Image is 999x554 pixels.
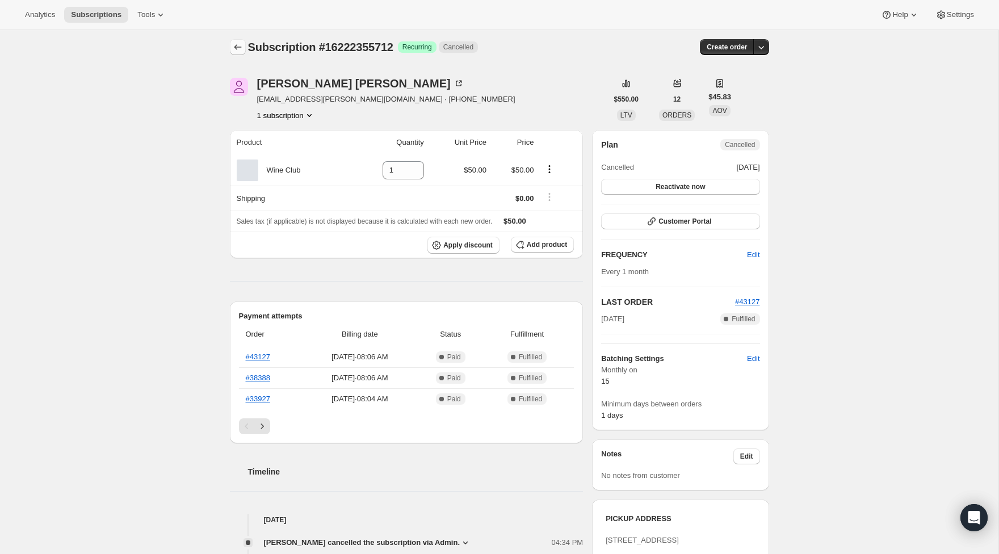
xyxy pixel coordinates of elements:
[519,352,542,362] span: Fulfilled
[658,217,711,226] span: Customer Portal
[246,352,270,361] a: #43127
[487,329,567,340] span: Fulfillment
[656,182,705,191] span: Reactivate now
[511,166,534,174] span: $50.00
[519,373,542,383] span: Fulfilled
[447,352,461,362] span: Paid
[257,110,315,121] button: Product actions
[673,95,681,104] span: 12
[443,43,473,52] span: Cancelled
[230,78,248,96] span: Adam Carlson
[662,111,691,119] span: ORDERS
[725,140,755,149] span: Cancelled
[601,213,759,229] button: Customer Portal
[511,237,574,253] button: Add product
[131,7,173,23] button: Tools
[735,297,759,306] a: #43127
[246,373,270,382] a: #38388
[447,373,461,383] span: Paid
[254,418,270,434] button: Next
[601,296,735,308] h2: LAST ORDER
[601,364,759,376] span: Monthly on
[601,249,747,261] h2: FREQUENCY
[305,329,414,340] span: Billing date
[230,39,246,55] button: Subscriptions
[246,394,270,403] a: #33927
[540,163,559,175] button: Product actions
[258,165,301,176] div: Wine Club
[735,296,759,308] button: #43127
[421,329,480,340] span: Status
[732,314,755,324] span: Fulfilled
[257,78,464,89] div: [PERSON_NAME] [PERSON_NAME]
[747,353,759,364] span: Edit
[607,91,645,107] button: $550.00
[620,111,632,119] span: LTV
[18,7,62,23] button: Analytics
[747,249,759,261] span: Edit
[707,43,747,52] span: Create order
[601,179,759,195] button: Reactivate now
[552,537,584,548] span: 04:34 PM
[519,394,542,404] span: Fulfilled
[230,130,350,155] th: Product
[71,10,121,19] span: Subscriptions
[601,353,747,364] h6: Batching Settings
[601,398,759,410] span: Minimum days between orders
[305,393,414,405] span: [DATE] · 08:04 AM
[305,372,414,384] span: [DATE] · 08:06 AM
[737,162,760,173] span: [DATE]
[601,448,733,464] h3: Notes
[606,513,755,524] h3: PICKUP ADDRESS
[239,418,574,434] nav: Pagination
[427,237,499,254] button: Apply discount
[264,537,460,548] span: [PERSON_NAME] cancelled the subscription via Admin.
[305,351,414,363] span: [DATE] · 08:06 AM
[960,504,988,531] div: Open Intercom Messenger
[443,241,493,250] span: Apply discount
[230,186,350,211] th: Shipping
[947,10,974,19] span: Settings
[464,166,486,174] span: $50.00
[733,448,760,464] button: Edit
[614,95,639,104] span: $550.00
[601,267,649,276] span: Every 1 month
[666,91,687,107] button: 12
[402,43,432,52] span: Recurring
[230,514,584,526] h4: [DATE]
[601,471,680,480] span: No notes from customer
[892,10,908,19] span: Help
[740,452,753,461] span: Edit
[64,7,128,23] button: Subscriptions
[874,7,926,23] button: Help
[447,394,461,404] span: Paid
[515,194,534,203] span: $0.00
[740,350,766,368] button: Edit
[740,246,766,264] button: Edit
[137,10,155,19] span: Tools
[540,191,559,203] button: Shipping actions
[601,162,634,173] span: Cancelled
[601,139,618,150] h2: Plan
[239,310,574,322] h2: Payment attempts
[490,130,537,155] th: Price
[427,130,490,155] th: Unit Price
[708,91,731,103] span: $45.83
[929,7,981,23] button: Settings
[248,466,584,477] h2: Timeline
[25,10,55,19] span: Analytics
[601,313,624,325] span: [DATE]
[503,217,526,225] span: $50.00
[248,41,393,53] span: Subscription #16222355712
[712,107,727,115] span: AOV
[601,411,623,419] span: 1 days
[264,537,472,548] button: [PERSON_NAME] cancelled the subscription via Admin.
[700,39,754,55] button: Create order
[257,94,515,105] span: [EMAIL_ADDRESS][PERSON_NAME][DOMAIN_NAME] · [PHONE_NUMBER]
[601,377,609,385] span: 15
[350,130,427,155] th: Quantity
[239,322,303,347] th: Order
[527,240,567,249] span: Add product
[237,217,493,225] span: Sales tax (if applicable) is not displayed because it is calculated with each new order.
